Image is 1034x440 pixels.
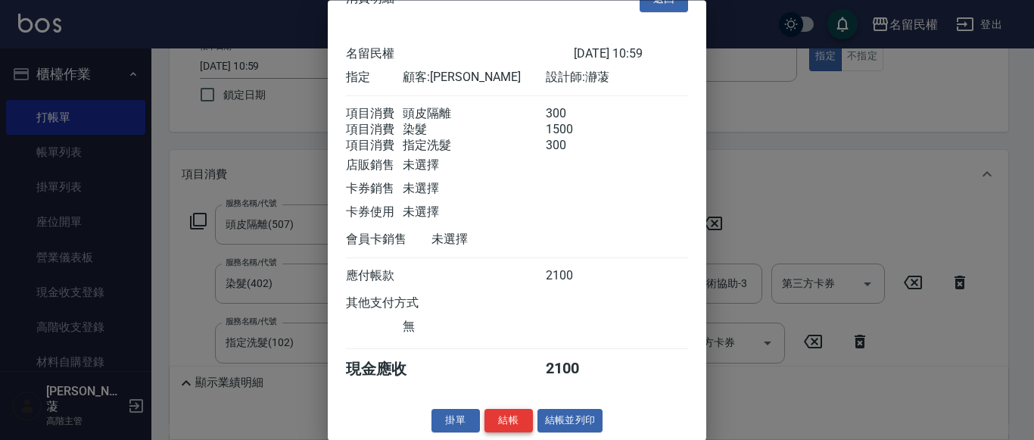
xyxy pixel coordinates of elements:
div: 名留民權 [346,47,574,63]
div: 應付帳款 [346,269,403,285]
div: 未選擇 [403,205,545,221]
div: 300 [546,139,603,154]
div: 卡券銷售 [346,182,403,198]
div: 染髮 [403,123,545,139]
div: 300 [546,107,603,123]
div: 項目消費 [346,123,403,139]
button: 掛單 [431,410,480,433]
div: 指定 [346,70,403,86]
div: 1500 [546,123,603,139]
div: 無 [403,320,545,335]
button: 結帳 [484,410,533,433]
div: 會員卡銷售 [346,232,431,248]
div: 2100 [546,269,603,285]
div: 其他支付方式 [346,296,460,312]
div: 頭皮隔離 [403,107,545,123]
div: 顧客: [PERSON_NAME] [403,70,545,86]
div: 項目消費 [346,139,403,154]
div: 未選擇 [431,232,574,248]
div: 設計師: 瀞蓤 [546,70,688,86]
div: [DATE] 10:59 [574,47,688,63]
div: 未選擇 [403,158,545,174]
button: 結帳並列印 [537,410,603,433]
div: 未選擇 [403,182,545,198]
div: 2100 [546,360,603,380]
div: 卡券使用 [346,205,403,221]
div: 現金應收 [346,360,431,380]
div: 店販銷售 [346,158,403,174]
div: 項目消費 [346,107,403,123]
div: 指定洗髮 [403,139,545,154]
